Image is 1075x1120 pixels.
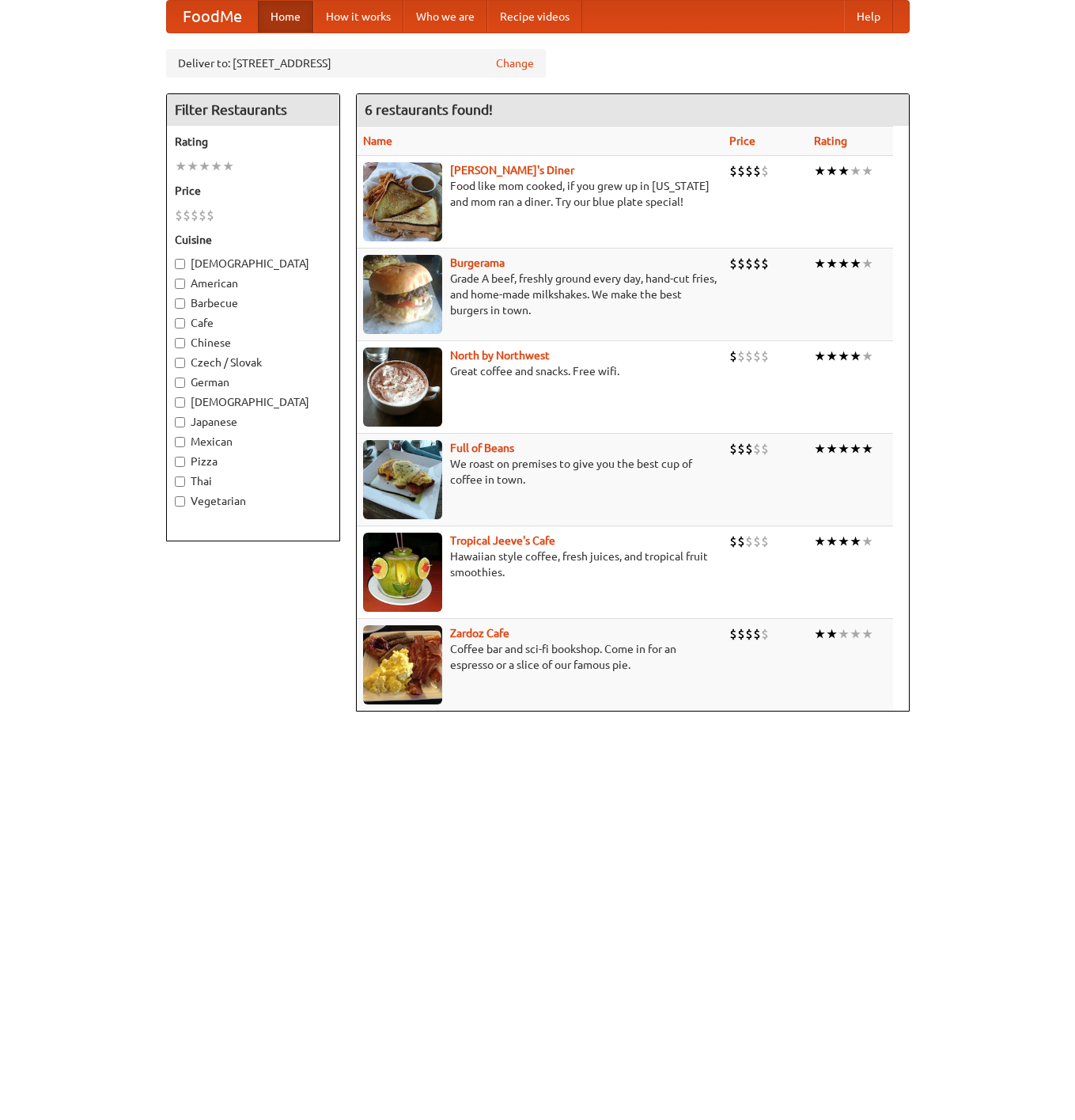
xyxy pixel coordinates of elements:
[450,164,574,177] a: [PERSON_NAME]'s Diner
[450,534,555,547] a: Tropical Jeeve's Cafe
[450,349,550,362] a: North by Northwest
[745,625,753,643] li: $
[175,493,331,509] label: Vegetarian
[814,347,826,365] li: ★
[166,49,546,78] div: Deliver to: [STREET_ADDRESS]
[826,162,838,180] li: ★
[175,414,331,430] label: Japanese
[838,255,850,272] li: ★
[175,335,331,351] label: Chinese
[826,533,838,550] li: ★
[761,533,769,550] li: $
[175,397,185,408] input: [DEMOGRAPHIC_DATA]
[753,625,761,643] li: $
[838,533,850,550] li: ★
[826,255,838,272] li: ★
[729,347,737,365] li: $
[861,162,873,180] li: ★
[850,162,861,180] li: ★
[861,440,873,457] li: ★
[745,347,753,365] li: $
[167,94,339,126] h4: Filter Restaurants
[838,162,850,180] li: ★
[761,440,769,457] li: $
[450,256,505,269] a: Burgerama
[175,298,185,309] input: Barbecue
[363,135,392,147] a: Name
[737,162,745,180] li: $
[210,158,222,175] li: ★
[450,627,509,640] a: Zardoz Cafe
[363,363,717,379] p: Great coffee and snacks. Free wifi.
[850,255,861,272] li: ★
[737,625,745,643] li: $
[363,347,442,427] img: north.jpg
[861,347,873,365] li: ★
[850,625,861,643] li: ★
[258,1,313,32] a: Home
[753,440,761,457] li: $
[363,641,717,673] p: Coffee bar and sci-fi bookshop. Come in for an espresso or a slice of our famous pie.
[175,358,185,368] input: Czech / Slovak
[729,162,737,180] li: $
[814,255,826,272] li: ★
[363,271,717,318] p: Grade A beef, freshly ground every day, hand-cut fries, and home-made milkshakes. We make the bes...
[313,1,403,32] a: How it works
[814,162,826,180] li: ★
[737,255,745,272] li: $
[363,178,717,210] p: Food like mom cooked, if you grew up in [US_STATE] and mom ran a diner. Try our blue plate special!
[745,440,753,457] li: $
[861,625,873,643] li: ★
[761,625,769,643] li: $
[814,440,826,457] li: ★
[175,158,187,175] li: ★
[450,442,514,454] a: Full of Beans
[737,347,745,365] li: $
[175,476,185,487] input: Thai
[175,315,331,331] label: Cafe
[175,232,331,248] h5: Cuisine
[850,440,861,457] li: ★
[365,102,493,117] ng-pluralize: 6 restaurants found!
[175,394,331,410] label: [DEMOGRAPHIC_DATA]
[826,347,838,365] li: ★
[175,378,185,388] input: German
[737,533,745,550] li: $
[861,533,873,550] li: ★
[175,134,331,150] h5: Rating
[729,255,737,272] li: $
[363,255,442,334] img: burgerama.jpg
[175,417,185,427] input: Japanese
[175,275,331,291] label: American
[175,473,331,489] label: Thai
[745,255,753,272] li: $
[175,434,331,450] label: Mexican
[167,1,258,32] a: FoodMe
[175,256,331,271] label: [DEMOGRAPHIC_DATA]
[175,454,331,469] label: Pizza
[729,135,755,147] a: Price
[175,457,185,467] input: Pizza
[753,533,761,550] li: $
[191,207,199,224] li: $
[175,279,185,289] input: American
[363,162,442,241] img: sallys.jpg
[363,440,442,519] img: beans.jpg
[175,374,331,390] label: German
[745,162,753,180] li: $
[814,625,826,643] li: ★
[737,440,745,457] li: $
[814,533,826,550] li: ★
[175,338,185,348] input: Chinese
[861,255,873,272] li: ★
[363,625,442,704] img: zardoz.jpg
[838,347,850,365] li: ★
[183,207,191,224] li: $
[753,162,761,180] li: $
[175,207,183,224] li: $
[826,440,838,457] li: ★
[175,355,331,370] label: Czech / Slovak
